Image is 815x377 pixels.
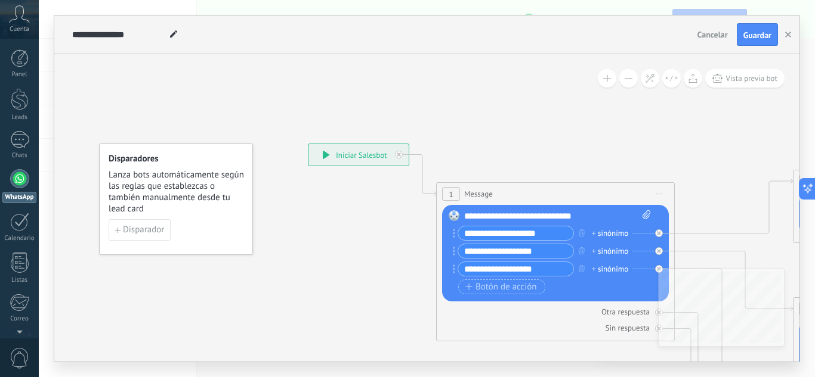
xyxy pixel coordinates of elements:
button: Guardar [737,23,778,46]
div: Otra respuesta [601,307,650,317]
span: 1 [449,189,453,200]
span: Message [464,188,493,200]
button: Cancelar [693,26,733,43]
div: + sinónimo [592,263,628,275]
div: Sin respuesta [606,323,650,333]
div: Listas [2,276,37,284]
button: Disparador [109,219,171,241]
div: WhatsApp [2,192,36,203]
span: Disparador [123,226,164,234]
span: Lanza bots automáticamente según las reglas que establezcas o también manualmente desde tu lead card [109,169,245,214]
span: Vista previa bot [726,73,777,83]
div: Iniciar Salesbot [308,144,409,166]
span: Botón de acción [465,282,537,292]
span: Guardar [743,31,771,39]
h4: Disparadores [109,153,245,164]
div: Leads [2,114,37,121]
div: Chats [2,152,37,160]
div: Correo [2,315,37,323]
button: Vista previa bot [705,69,785,88]
span: Cancelar [697,29,728,40]
div: + sinónimo [592,245,628,257]
div: + sinónimo [592,228,628,239]
div: Calendario [2,235,37,242]
div: Panel [2,71,37,79]
button: Botón de acción [458,279,545,294]
span: Cuenta [10,26,29,33]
